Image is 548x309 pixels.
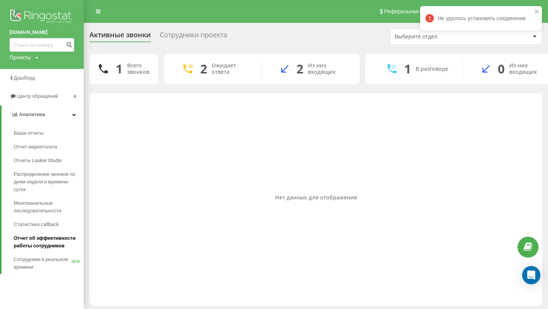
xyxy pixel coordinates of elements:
span: Отчет маркетолога [14,143,57,151]
button: close [534,8,540,16]
a: Отчет об эффективности работы сотрудников [14,231,84,253]
div: Не удалось установить соединение [420,6,542,30]
a: Многоканальные последовательности [14,196,84,218]
span: Аналитика [19,111,45,117]
a: Ваши отчеты [14,126,84,140]
a: Отчеты Looker Studio [14,154,84,167]
span: Отчет об эффективности работы сотрудников [14,234,80,250]
a: Отчет маркетолога [14,140,84,154]
div: 2 [296,62,303,76]
div: 1 [404,62,411,76]
div: В разговоре [416,66,448,72]
div: 2 [200,62,207,76]
div: 1 [116,62,123,76]
a: Сотрудники в реальном времениNEW [14,253,84,274]
div: Из них входящих [308,62,348,75]
a: [DOMAIN_NAME] [10,29,74,36]
div: Всего звонков [127,62,149,75]
span: Реферальная программа [384,8,446,14]
span: Сотрудники в реальном времени [14,256,72,271]
div: Активные звонки [89,31,151,43]
span: Центр обращений [17,93,58,99]
a: Статистика callback [14,218,84,231]
span: Отчеты Looker Studio [14,157,62,164]
div: Ожидает ответа [212,62,250,75]
div: Нет данных для отображения [96,194,536,201]
a: Распределение звонков по дням недели и времени суток [14,167,84,196]
img: Ringostat logo [10,8,74,27]
div: Выберите отдел [395,33,486,40]
span: Многоканальные последовательности [14,199,80,215]
span: Распределение звонков по дням недели и времени суток [14,170,80,193]
div: Проекты [10,54,31,61]
span: Статистика callback [14,221,59,228]
span: Дашборд [14,75,35,81]
span: Ваши отчеты [14,129,43,137]
div: Сотрудники проекта [160,31,227,43]
div: Open Intercom Messenger [522,266,540,284]
input: Поиск по номеру [10,38,74,52]
div: 0 [498,62,505,76]
a: Аналитика [2,105,84,124]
